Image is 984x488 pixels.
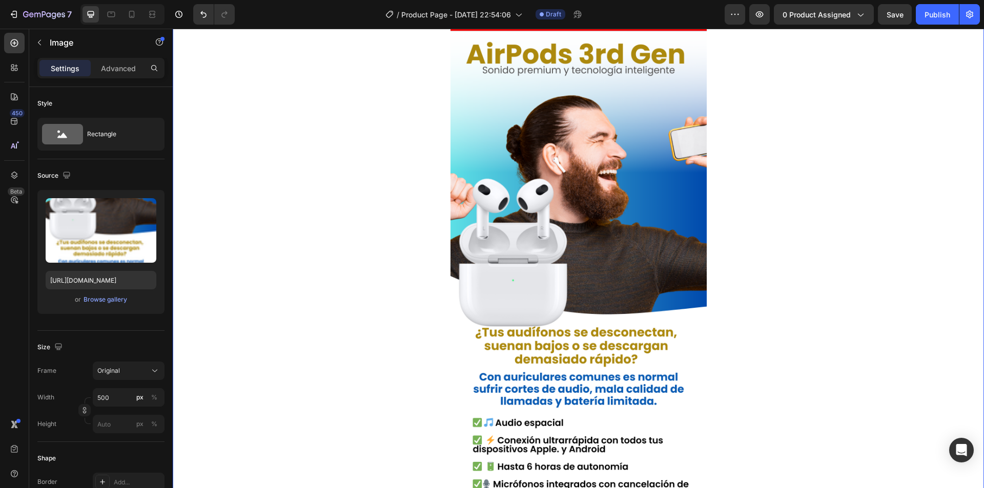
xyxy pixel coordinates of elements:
[97,366,120,375] span: Original
[87,122,150,146] div: Rectangle
[8,187,25,196] div: Beta
[949,438,974,462] div: Open Intercom Messenger
[50,36,137,49] p: Image
[136,393,143,402] div: px
[151,419,157,429] div: %
[173,29,984,488] iframe: Design area
[783,9,851,20] span: 0 product assigned
[774,4,874,25] button: 0 product assigned
[51,63,79,74] p: Settings
[401,9,511,20] span: Product Page - [DATE] 22:54:06
[37,341,65,354] div: Size
[10,109,25,117] div: 450
[114,478,162,487] div: Add...
[83,294,128,305] button: Browse gallery
[148,418,160,430] button: px
[37,393,54,402] label: Width
[546,10,561,19] span: Draft
[151,393,157,402] div: %
[134,418,146,430] button: %
[136,419,143,429] div: px
[93,415,165,433] input: px%
[37,454,56,463] div: Shape
[4,4,76,25] button: 7
[37,99,52,108] div: Style
[75,293,81,306] span: or
[84,295,127,304] div: Browse gallery
[925,9,950,20] div: Publish
[134,391,146,404] button: %
[37,419,56,429] label: Height
[46,198,156,263] img: preview-image
[67,8,72,20] p: 7
[93,388,165,407] input: px%
[878,4,912,25] button: Save
[887,10,904,19] span: Save
[46,271,156,289] input: https://example.com/image.jpg
[193,4,235,25] div: Undo/Redo
[916,4,959,25] button: Publish
[93,362,165,380] button: Original
[37,169,73,183] div: Source
[148,391,160,404] button: px
[37,477,57,486] div: Border
[37,366,56,375] label: Frame
[101,63,136,74] p: Advanced
[397,9,399,20] span: /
